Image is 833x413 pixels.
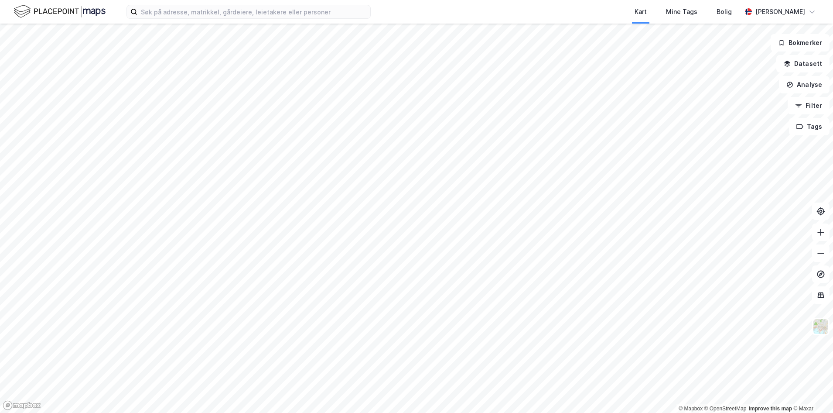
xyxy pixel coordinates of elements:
[755,7,805,17] div: [PERSON_NAME]
[666,7,697,17] div: Mine Tags
[717,7,732,17] div: Bolig
[788,97,830,114] button: Filter
[789,118,830,135] button: Tags
[789,371,833,413] iframe: Chat Widget
[749,406,792,412] a: Improve this map
[776,55,830,72] button: Datasett
[813,318,829,335] img: Z
[779,76,830,93] button: Analyse
[679,406,703,412] a: Mapbox
[704,406,747,412] a: OpenStreetMap
[771,34,830,52] button: Bokmerker
[137,5,370,18] input: Søk på adresse, matrikkel, gårdeiere, leietakere eller personer
[3,400,41,410] a: Mapbox homepage
[789,371,833,413] div: Kontrollprogram for chat
[635,7,647,17] div: Kart
[14,4,106,19] img: logo.f888ab2527a4732fd821a326f86c7f29.svg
